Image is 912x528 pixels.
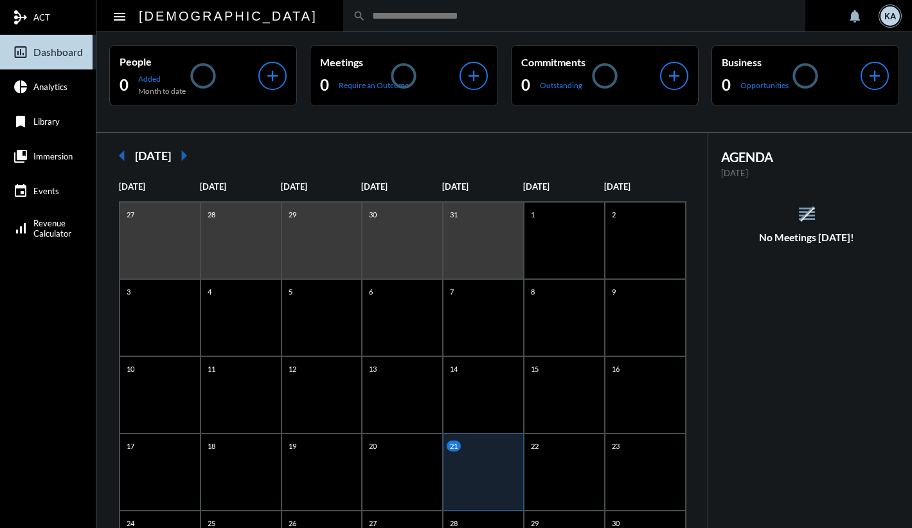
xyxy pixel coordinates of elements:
mat-icon: notifications [847,8,863,24]
div: KA [881,6,900,26]
p: [DATE] [119,181,200,192]
p: 5 [285,286,296,297]
mat-icon: arrow_left [109,143,135,168]
mat-icon: collections_bookmark [13,149,28,164]
span: Events [33,186,59,196]
p: 15 [528,363,542,374]
p: [DATE] [281,181,362,192]
mat-icon: reorder [796,203,818,224]
mat-icon: pie_chart [13,79,28,95]
mat-icon: signal_cellular_alt [13,221,28,236]
p: [DATE] [361,181,442,192]
p: 30 [366,209,380,220]
p: 21 [447,441,461,451]
p: 28 [204,209,219,220]
span: Revenue Calculator [33,218,71,239]
p: 6 [366,286,376,297]
p: 17 [123,441,138,451]
mat-icon: mediation [13,10,28,25]
span: Dashboard [33,46,83,58]
p: 13 [366,363,380,374]
span: Immersion [33,151,73,161]
p: 29 [285,209,300,220]
mat-icon: insert_chart_outlined [13,44,28,60]
p: 4 [204,286,215,297]
p: [DATE] [442,181,523,192]
p: [DATE] [721,168,893,178]
button: Toggle sidenav [107,3,132,29]
p: 23 [609,441,623,451]
mat-icon: Side nav toggle icon [112,9,127,24]
p: 18 [204,441,219,451]
p: 14 [447,363,461,374]
h2: [DEMOGRAPHIC_DATA] [139,6,317,26]
p: 16 [609,363,623,374]
mat-icon: arrow_right [171,143,197,168]
p: 19 [285,441,300,451]
p: 31 [447,209,461,220]
h5: No Meetings [DATE]! [708,232,906,243]
mat-icon: event [13,183,28,199]
p: 7 [447,286,457,297]
p: 12 [285,363,300,374]
p: [DATE] [200,181,281,192]
p: 10 [123,363,138,374]
p: 9 [609,286,619,297]
p: 20 [366,441,380,451]
p: 27 [123,209,138,220]
span: Analytics [33,82,67,92]
h2: AGENDA [721,149,893,165]
h2: [DATE] [135,149,171,163]
mat-icon: search [353,10,366,23]
span: ACT [33,12,50,23]
p: 22 [528,441,542,451]
span: Library [33,116,60,127]
p: 2 [609,209,619,220]
p: 1 [528,209,538,220]
p: 3 [123,286,134,297]
p: [DATE] [523,181,604,192]
mat-icon: bookmark [13,114,28,129]
p: [DATE] [604,181,685,192]
p: 8 [528,286,538,297]
p: 11 [204,363,219,374]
